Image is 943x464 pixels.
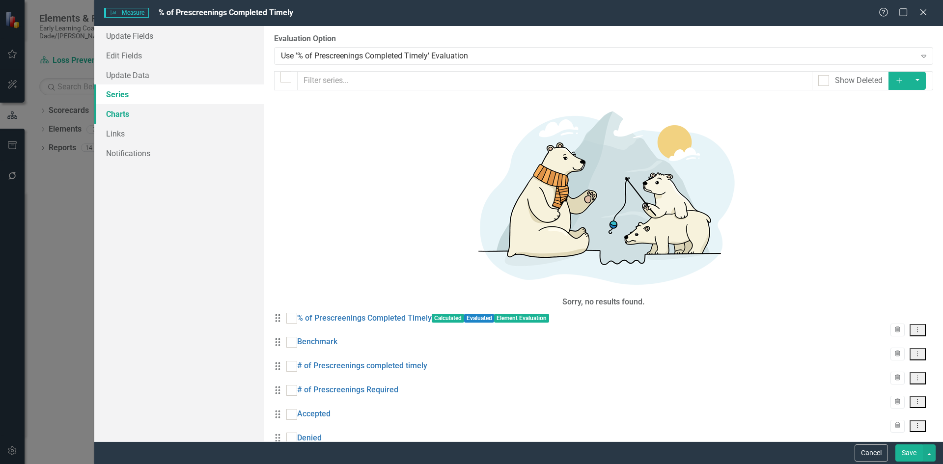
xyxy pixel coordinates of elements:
[94,84,264,104] a: Series
[297,336,337,348] a: Benchmark
[297,409,331,420] a: Accepted
[464,314,495,323] span: Evaluated
[94,104,264,124] a: Charts
[297,71,813,90] input: Filter series...
[456,98,751,294] img: No results found
[94,143,264,163] a: Notifications
[274,33,933,45] label: Evaluation Option
[159,8,293,17] span: % of Prescreenings Completed Timely
[297,433,322,444] a: Denied
[855,444,888,462] button: Cancel
[281,50,916,61] div: Use '% of Prescreenings Completed Timely' Evaluation
[94,46,264,65] a: Edit Fields
[895,444,923,462] button: Save
[94,26,264,46] a: Update Fields
[432,314,464,323] span: Calculated
[297,360,427,372] a: # of Prescreenings completed timely
[835,75,883,86] div: Show Deleted
[297,313,432,324] a: % of Prescreenings Completed Timely
[104,8,149,18] span: Measure
[94,65,264,85] a: Update Data
[562,297,645,308] div: Sorry, no results found.
[494,314,549,323] span: Element Evaluation
[297,384,398,396] a: # of Prescreenings Required
[94,124,264,143] a: Links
